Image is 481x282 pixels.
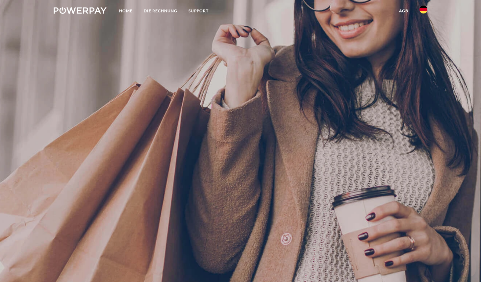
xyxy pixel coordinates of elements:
a: SUPPORT [183,5,214,17]
a: agb [393,5,414,17]
img: logo-powerpay-white.svg [54,7,107,14]
img: de [419,6,427,13]
a: DIE RECHNUNG [138,5,183,17]
iframe: Schaltfläche zum Öffnen des Messaging-Fensters [455,256,476,277]
a: Home [114,5,138,17]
